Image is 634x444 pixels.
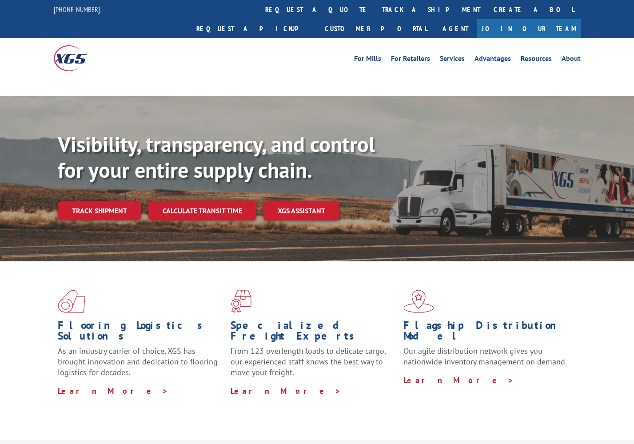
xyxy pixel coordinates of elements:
a: Advantages [475,55,511,65]
a: For Mills [354,55,381,65]
a: Learn More > [58,386,168,396]
h1: Specialized Freight Experts [231,320,397,346]
h1: Flagship Distribution Model [403,320,570,346]
a: Agent [434,19,477,38]
a: Calculate transit time [148,201,256,220]
a: Request a pickup [190,19,318,38]
a: [PHONE_NUMBER] [54,5,100,14]
a: Customer Portal [318,19,434,38]
a: XGS ASSISTANT [263,201,339,220]
a: Learn More > [403,375,514,385]
img: xgs-icon-total-supply-chain-intelligence-red [58,290,85,313]
a: For Retailers [391,55,430,65]
img: xgs-icon-flagship-distribution-model-red [403,290,434,313]
span: As an industry carrier of choice, XGS has brought innovation and dedication to flooring logistics... [58,346,218,377]
a: About [562,55,581,65]
a: Join Our Team [477,19,581,38]
a: Learn More > [231,386,341,396]
p: From 123 overlength loads to delicate cargo, our experienced staff knows the best way to move you... [231,346,397,385]
a: Services [440,55,465,65]
span: Our agile distribution network gives you nationwide inventory management on demand. [403,346,567,367]
img: xgs-icon-focused-on-flooring-red [231,290,251,313]
a: Resources [521,55,552,65]
h1: Flooring Logistics Solutions [58,320,224,346]
a: Track shipment [58,201,141,220]
b: Visibility, transparency, and control for your entire supply chain. [58,130,375,184]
